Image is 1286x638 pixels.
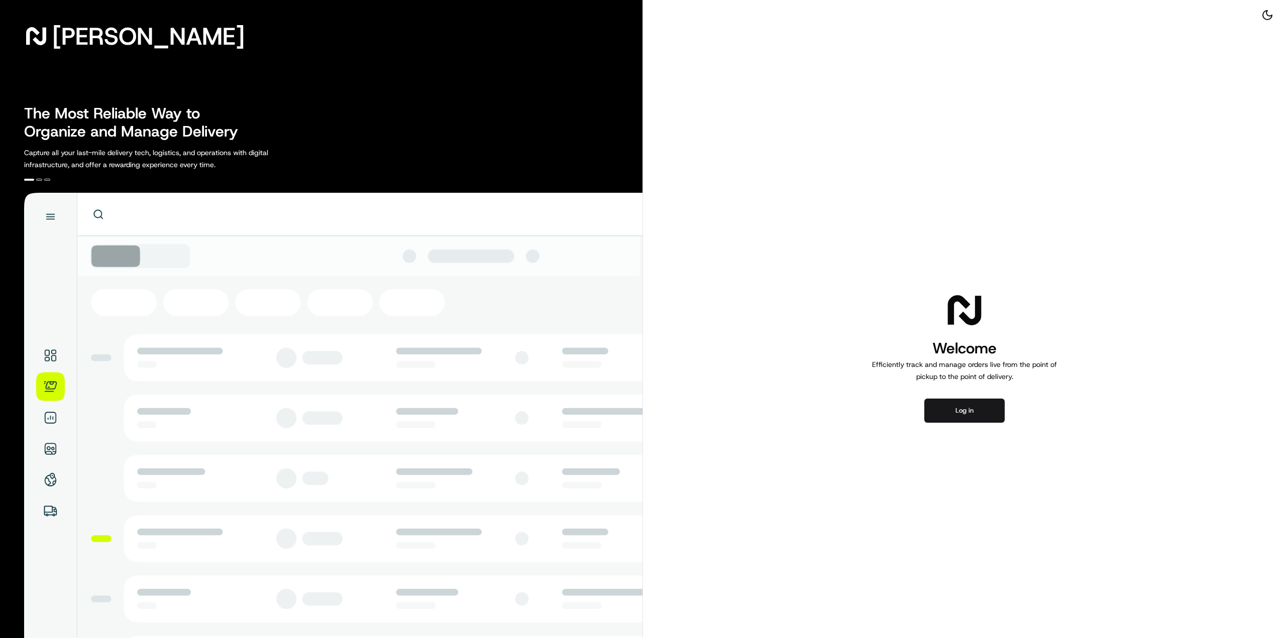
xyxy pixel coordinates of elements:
p: Capture all your last-mile delivery tech, logistics, and operations with digital infrastructure, ... [24,147,313,171]
button: Log in [924,399,1005,423]
p: Efficiently track and manage orders live from the point of pickup to the point of delivery. [868,358,1061,382]
h2: The Most Reliable Way to Organize and Manage Delivery [24,104,249,141]
h1: Welcome [868,338,1061,358]
span: [PERSON_NAME] [52,26,245,46]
